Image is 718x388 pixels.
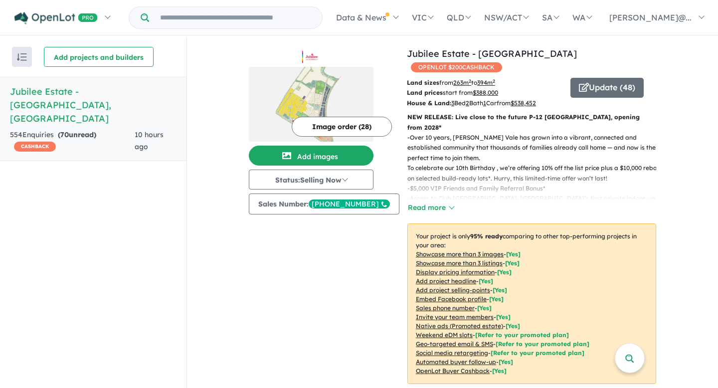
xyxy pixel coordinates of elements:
[416,322,503,330] u: Native ads (Promoted estate)
[58,130,96,139] strong: ( unread)
[473,89,498,96] u: $ 388,000
[249,67,373,142] img: Jubilee Estate - Wyndham Vale
[416,349,488,357] u: Social media retargeting
[407,78,563,88] p: from
[469,78,471,84] sup: 2
[416,259,503,267] u: Showcase more than 3 listings
[60,130,69,139] span: 70
[496,340,589,348] span: [Refer to your promoted plan]
[44,47,154,67] button: Add projects and builders
[10,85,177,125] h5: Jubilee Estate - [GEOGRAPHIC_DATA] , [GEOGRAPHIC_DATA]
[407,98,563,108] p: Bed Bath Car from
[249,170,373,190] button: Status:Selling Now
[506,250,521,258] span: [ Yes ]
[411,62,502,72] span: OPENLOT $ 200 CASHBACK
[416,295,487,303] u: Embed Facebook profile
[453,79,471,86] u: 263 m
[471,79,495,86] span: to
[249,146,373,166] button: Add images
[416,367,490,375] u: OpenLot Buyer Cashback
[416,268,495,276] u: Display pricing information
[407,89,443,96] b: Land prices
[496,313,511,321] span: [ Yes ]
[506,322,520,330] span: [Yes]
[407,194,664,224] p: - Access to Club [GEOGRAPHIC_DATA], [GEOGRAPHIC_DATA]’s first private indoor water park which fea...
[416,286,490,294] u: Add project selling-points
[249,194,399,214] button: Sales Number:[PHONE_NUMBER]
[570,78,644,98] button: Update (48)
[407,184,664,194] p: - $5,000 VIP Friends and Family Referral Bonus*
[475,331,569,339] span: [Refer to your promoted plan]
[470,232,503,240] b: 95 % ready
[416,277,476,285] u: Add project headline
[17,53,27,61] img: sort.svg
[499,358,513,366] span: [Yes]
[135,130,164,151] span: 10 hours ago
[407,99,451,107] b: House & Land:
[505,259,520,267] span: [ Yes ]
[416,313,494,321] u: Invite your team members
[497,268,512,276] span: [ Yes ]
[151,7,320,28] input: Try estate name, suburb, builder or developer
[292,117,392,137] button: Image order (28)
[10,129,135,153] div: 554 Enquir ies
[493,286,507,294] span: [ Yes ]
[483,99,486,107] u: 1
[492,367,507,375] span: [Yes]
[511,99,536,107] u: $ 538,452
[416,340,493,348] u: Geo-targeted email & SMS
[309,199,390,208] div: [PHONE_NUMBER]
[477,304,492,312] span: [ Yes ]
[489,295,504,303] span: [ Yes ]
[14,12,98,24] img: Openlot PRO Logo White
[249,47,373,142] a: Jubilee Estate - Wyndham Vale LogoJubilee Estate - Wyndham Vale
[416,304,475,312] u: Sales phone number
[14,142,56,152] span: CASHBACK
[466,99,469,107] u: 2
[407,88,563,98] p: start from
[451,99,454,107] u: 3
[407,79,439,86] b: Land sizes
[407,223,656,384] p: Your project is only comparing to other top-performing projects in your area: - - - - - - - - - -...
[253,51,369,63] img: Jubilee Estate - Wyndham Vale Logo
[407,202,454,213] button: Read more
[493,78,495,84] sup: 2
[609,12,692,22] span: [PERSON_NAME]@...
[407,48,577,59] a: Jubilee Estate - [GEOGRAPHIC_DATA]
[491,349,584,357] span: [Refer to your promoted plan]
[416,250,504,258] u: Showcase more than 3 images
[407,133,664,184] p: - Over 10 years, [PERSON_NAME] Vale has grown into a vibrant, connected and established community...
[477,79,495,86] u: 394 m
[416,331,473,339] u: Weekend eDM slots
[416,358,496,366] u: Automated buyer follow-up
[479,277,493,285] span: [ Yes ]
[407,112,656,133] p: NEW RELEASE: Live close to the future P-12 [GEOGRAPHIC_DATA], opening from 2028*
